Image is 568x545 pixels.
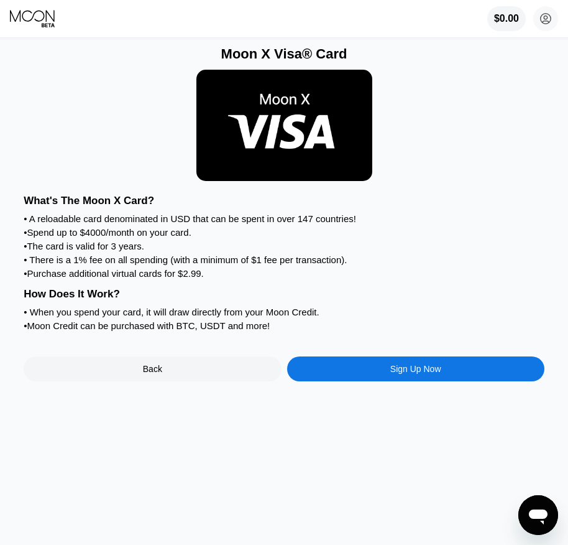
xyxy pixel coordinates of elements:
[143,364,162,374] div: Back
[24,268,544,279] div: • Purchase additional virtual cards for $2.99.
[494,13,519,24] div: $0.00
[24,356,281,381] div: Back
[24,227,544,238] div: • Spend up to $4000/month on your card.
[24,254,544,265] div: • There is a 1% fee on all spending (with a minimum of $1 fee per transaction).
[24,307,544,317] div: • When you spend your card, it will draw directly from your Moon Credit.
[24,241,544,251] div: • The card is valid for 3 years.
[487,6,526,31] div: $0.00
[24,213,544,224] div: • A reloadable card denominated in USD that can be spent in over 147 countries!
[390,364,441,374] div: Sign Up Now
[24,195,544,207] div: What's The Moon X Card?
[24,288,544,300] div: How Does It Work?
[518,495,558,535] iframe: Button to launch messaging window
[24,320,544,331] div: • Moon Credit can be purchased with BTC, USDT and more!
[24,46,544,62] div: Moon X Visa® Card
[287,356,544,381] div: Sign Up Now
